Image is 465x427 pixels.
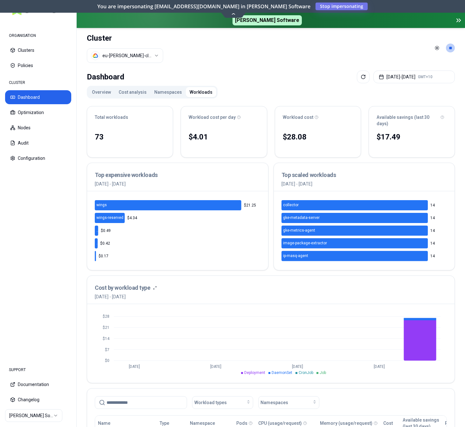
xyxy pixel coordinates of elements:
[103,336,110,341] tspan: $14
[232,15,302,25] span: [PERSON_NAME] Software
[93,53,98,58] img: gcp
[5,76,71,89] div: CLUSTER
[244,370,265,375] span: Deployment
[102,52,154,59] div: eu-rex-cluster
[5,43,71,57] button: Clusters
[272,370,292,375] span: DaemonSet
[103,325,109,330] tspan: $21
[87,33,163,43] h1: Cluster
[189,132,259,142] div: $4.01
[87,48,163,63] button: Select a value
[5,136,71,150] button: Audit
[374,364,385,369] tspan: [DATE]
[95,283,150,292] h3: Cost by workload type
[5,151,71,165] button: Configuration
[283,114,353,120] div: Workload cost
[95,132,165,142] div: 73
[115,87,150,97] button: Cost analysis
[445,420,462,426] p: Restarts
[5,105,71,119] button: Optimization
[5,29,71,42] div: ORGANISATION
[373,71,455,83] button: [DATE]-[DATE]GMT+10
[5,363,71,376] div: SUPPORT
[281,171,447,180] h3: Top scaled workloads
[88,87,115,97] button: Overview
[292,364,303,369] tspan: [DATE]
[95,181,260,187] p: [DATE] - [DATE]
[299,370,313,375] span: CronJob
[95,114,165,120] div: Total workloads
[5,90,71,104] button: Dashboard
[210,364,221,369] tspan: [DATE]
[320,370,326,375] span: Job
[194,399,227,406] span: Workload types
[95,294,157,300] span: [DATE] - [DATE]
[281,181,447,187] p: [DATE] - [DATE]
[189,114,259,120] div: Workload cost per day
[192,396,253,409] button: Workload types
[5,58,71,72] button: Policies
[260,399,288,406] span: Namespaces
[150,87,186,97] button: Namespaces
[103,314,109,319] tspan: $28
[105,348,109,352] tspan: $7
[5,377,71,391] button: Documentation
[105,358,109,363] tspan: $0
[258,396,319,409] button: Namespaces
[377,114,447,127] div: Available savings (last 30 days)
[377,132,447,142] div: $17.49
[5,393,71,407] button: Changelog
[186,87,216,97] button: Workloads
[5,121,71,135] button: Nodes
[87,71,124,83] div: Dashboard
[95,171,260,180] h3: Top expensive workloads
[129,364,140,369] tspan: [DATE]
[283,132,353,142] div: $28.08
[418,74,433,79] span: GMT+10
